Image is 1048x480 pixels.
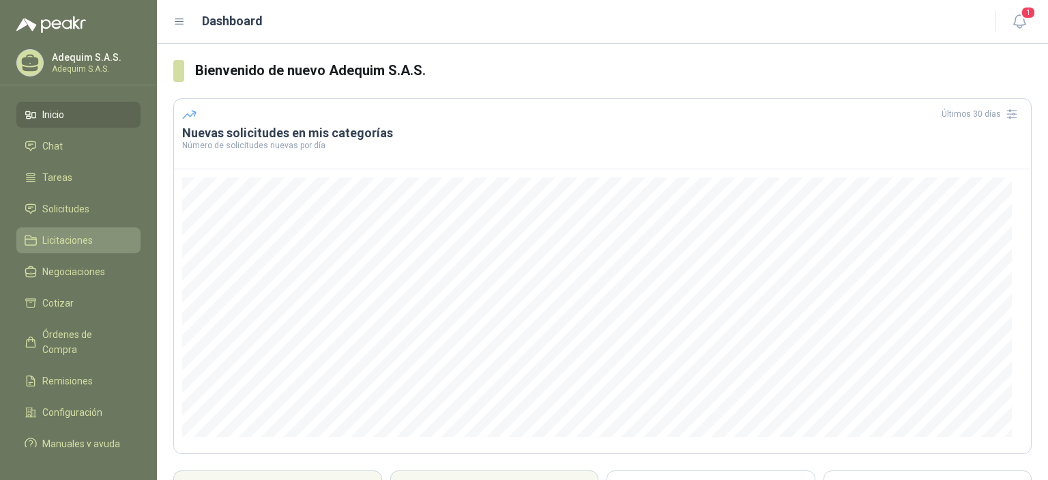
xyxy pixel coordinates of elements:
[52,53,137,62] p: Adequim S.A.S.
[195,60,1032,81] h3: Bienvenido de nuevo Adequim S.A.S.
[16,431,141,457] a: Manuales y ayuda
[16,16,86,33] img: Logo peakr
[16,259,141,285] a: Negociaciones
[182,125,1023,141] h3: Nuevas solicitudes en mis categorías
[942,103,1023,125] div: Últimos 30 días
[42,264,105,279] span: Negociaciones
[16,165,141,190] a: Tareas
[42,405,102,420] span: Configuración
[16,133,141,159] a: Chat
[16,322,141,363] a: Órdenes de Compra
[42,327,128,357] span: Órdenes de Compra
[202,12,263,31] h1: Dashboard
[16,368,141,394] a: Remisiones
[42,107,64,122] span: Inicio
[16,399,141,425] a: Configuración
[42,296,74,311] span: Cotizar
[182,141,1023,150] p: Número de solicitudes nuevas por día
[42,170,72,185] span: Tareas
[42,139,63,154] span: Chat
[42,201,89,216] span: Solicitudes
[16,102,141,128] a: Inicio
[16,196,141,222] a: Solicitudes
[52,65,137,73] p: Adequim S.A.S.
[42,233,93,248] span: Licitaciones
[16,227,141,253] a: Licitaciones
[42,436,120,451] span: Manuales y ayuda
[1021,6,1036,19] span: 1
[42,373,93,389] span: Remisiones
[1007,10,1032,34] button: 1
[16,290,141,316] a: Cotizar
